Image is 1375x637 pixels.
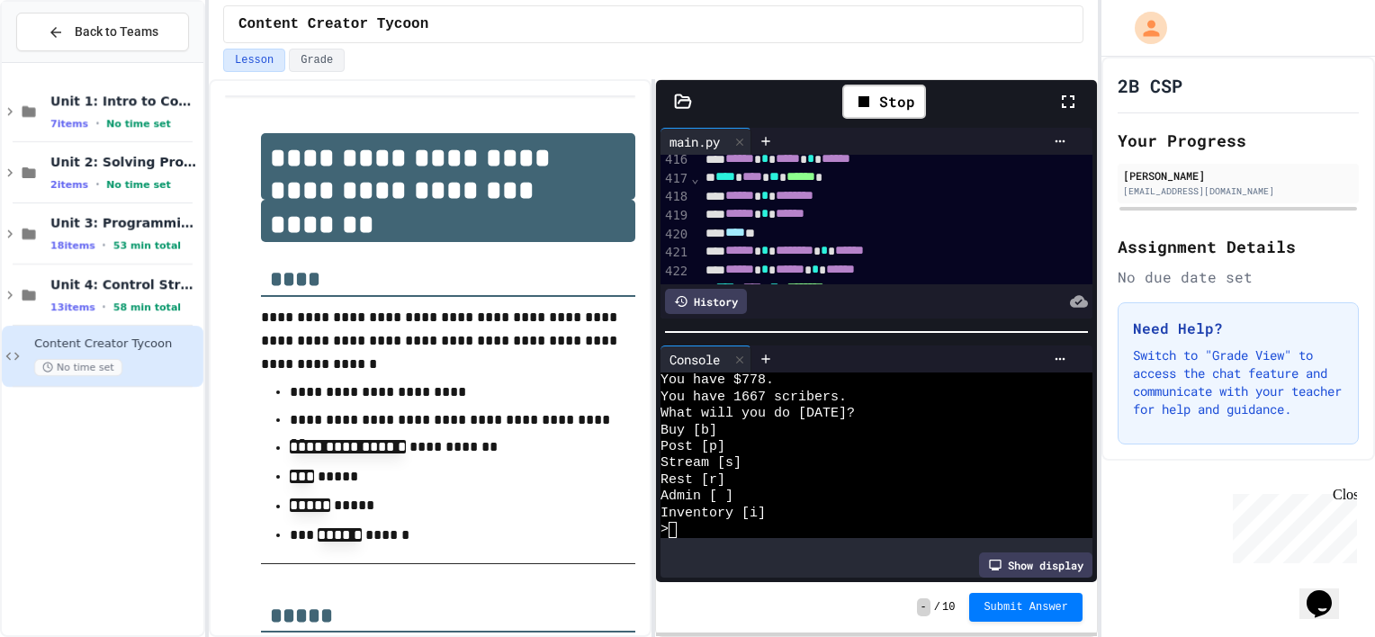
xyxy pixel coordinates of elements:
[50,93,200,109] span: Unit 1: Intro to Computer Science
[106,118,171,130] span: No time set
[661,170,690,189] div: 417
[690,171,699,185] span: Fold line
[34,336,200,352] span: Content Creator Tycoon
[95,116,99,130] span: •
[917,598,930,616] span: -
[16,13,189,51] button: Back to Teams
[1118,234,1359,259] h2: Assignment Details
[1118,73,1182,98] h1: 2B CSP
[661,207,690,226] div: 419
[7,7,124,114] div: Chat with us now!Close
[103,238,106,253] span: •
[661,372,774,389] span: You have $778.
[50,240,95,252] span: 18 items
[661,281,690,300] div: 423
[661,263,690,282] div: 422
[50,118,88,130] span: 7 items
[238,13,428,35] span: Content Creator Tycoon
[661,406,855,422] span: What will you do [DATE]?
[969,593,1083,622] button: Submit Answer
[661,489,733,505] span: Admin [ ]
[661,423,717,439] span: Buy [b]
[661,128,751,155] div: main.py
[934,600,940,615] span: /
[50,179,88,191] span: 2 items
[50,215,200,231] span: Unit 3: Programming with Python
[1226,487,1357,563] iframe: chat widget
[223,49,285,72] button: Lesson
[1116,7,1172,49] div: My Account
[50,276,200,292] span: Unit 4: Control Structures
[661,350,729,369] div: Console
[1133,318,1344,339] h3: Need Help?
[661,345,751,372] div: Console
[661,151,690,170] div: 416
[665,289,747,314] div: History
[979,552,1092,578] div: Show display
[95,177,99,192] span: •
[661,506,766,522] span: Inventory [i]
[661,439,725,455] span: Post [p]
[661,188,690,207] div: 418
[661,226,690,245] div: 420
[661,455,741,471] span: Stream [s]
[50,301,95,313] span: 13 items
[75,22,158,41] span: Back to Teams
[661,132,729,151] div: main.py
[113,301,181,313] span: 58 min total
[661,390,847,406] span: You have 1667 scribers.
[984,600,1068,615] span: Submit Answer
[50,154,200,170] span: Unit 2: Solving Problems in Computer Science
[113,240,181,252] span: 53 min total
[106,179,171,191] span: No time set
[1118,128,1359,153] h2: Your Progress
[690,283,699,297] span: Fold line
[34,359,122,376] span: No time set
[661,244,690,263] div: 421
[1299,565,1357,619] iframe: chat widget
[1118,266,1359,288] div: No due date set
[103,300,106,314] span: •
[1133,346,1344,418] p: Switch to "Grade View" to access the chat feature and communicate with your teacher for help and ...
[661,472,725,489] span: Rest [r]
[661,522,669,538] span: >
[1123,184,1353,198] div: [EMAIL_ADDRESS][DOMAIN_NAME]
[842,85,926,119] div: Stop
[289,49,345,72] button: Grade
[942,600,955,615] span: 10
[1123,167,1353,184] div: [PERSON_NAME]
